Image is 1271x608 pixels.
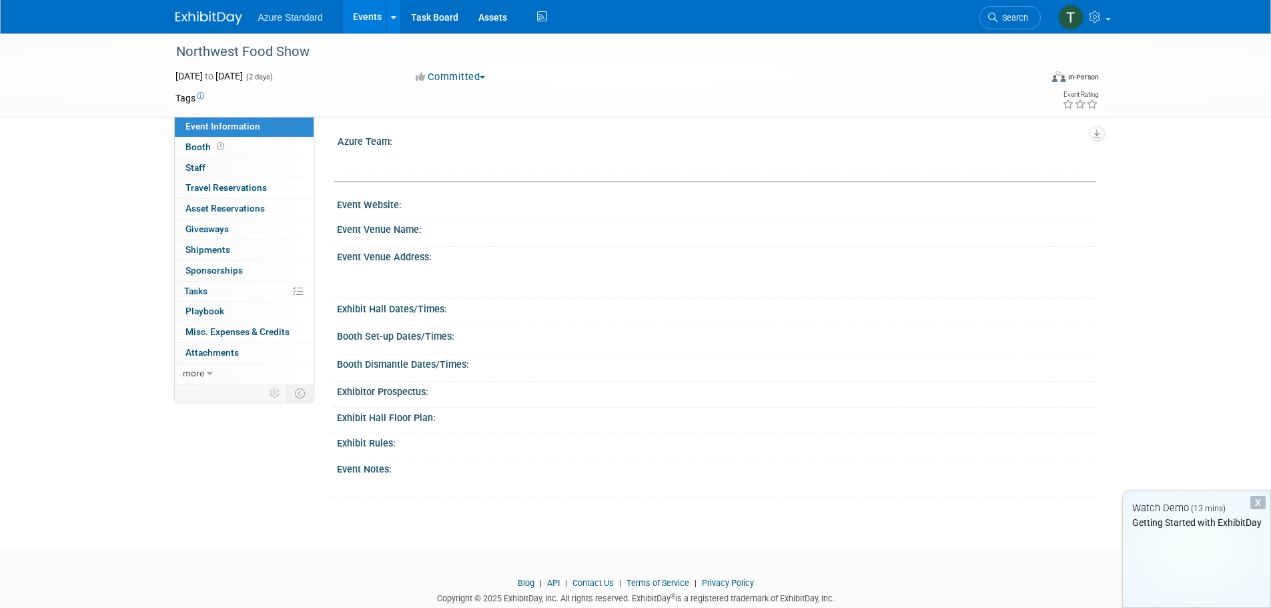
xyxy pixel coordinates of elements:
div: Northwest Food Show [171,40,1021,64]
a: Terms of Service [626,578,689,588]
div: Event Venue Address: [337,247,1096,264]
a: Search [979,6,1041,29]
span: | [691,578,700,588]
span: Sponsorships [185,265,243,276]
a: Giveaways [175,220,314,240]
a: Sponsorships [175,261,314,281]
div: Exhibit Hall Dates/Times: [337,299,1096,316]
sup: ® [671,593,675,600]
a: Staff [175,158,314,178]
div: Dismiss [1250,496,1266,509]
a: more [175,364,314,384]
a: Privacy Policy [702,578,754,588]
div: Event Notes: [337,459,1096,476]
span: to [203,71,216,81]
div: In-Person [1068,72,1099,82]
div: Event Website: [337,195,1096,212]
td: Toggle Event Tabs [286,384,314,402]
span: Tasks [184,286,207,296]
a: Booth [175,137,314,158]
img: ExhibitDay [175,11,242,25]
a: Tasks [175,282,314,302]
img: Format-Inperson.png [1052,71,1066,82]
a: Attachments [175,343,314,363]
a: Misc. Expenses & Credits [175,322,314,342]
span: Booth not reserved yet [214,141,227,151]
td: Tags [175,91,204,105]
span: Attachments [185,347,239,358]
span: Azure Standard [258,12,323,23]
div: Event Venue Name: [337,220,1096,236]
span: Event Information [185,121,260,131]
span: Search [997,13,1028,23]
td: Personalize Event Tab Strip [264,384,287,402]
span: Giveaways [185,224,229,234]
div: Exhibitor Prospectus: [337,382,1096,398]
div: Event Format [962,69,1100,89]
span: Booth [185,141,227,152]
span: Asset Reservations [185,203,265,214]
span: (2 days) [245,73,273,81]
a: Playbook [175,302,314,322]
button: Committed [411,70,490,84]
div: Exhibit Rules: [337,433,1096,450]
span: (13 mins) [1191,504,1226,513]
a: Event Information [175,117,314,137]
span: | [536,578,545,588]
span: Staff [185,162,205,173]
div: Booth Set-up Dates/Times: [337,326,1096,343]
a: Contact Us [572,578,614,588]
span: Shipments [185,244,230,255]
a: Blog [518,578,534,588]
img: Toni Virgil [1058,5,1084,30]
span: Playbook [185,306,224,316]
a: Shipments [175,240,314,260]
span: Misc. Expenses & Credits [185,326,290,337]
div: Azure Team: [338,131,1090,148]
div: Getting Started with ExhibitDay [1123,516,1270,529]
div: Booth Dismantle Dates/Times: [337,354,1096,371]
span: Travel Reservations [185,182,267,193]
a: Travel Reservations [175,178,314,198]
span: [DATE] [DATE] [175,71,243,81]
a: Asset Reservations [175,199,314,219]
a: API [547,578,560,588]
span: | [616,578,624,588]
div: Exhibit Hall Floor Plan: [337,408,1096,424]
span: | [562,578,570,588]
span: more [183,368,204,378]
div: Event Rating [1062,91,1098,98]
div: Watch Demo [1123,501,1270,515]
